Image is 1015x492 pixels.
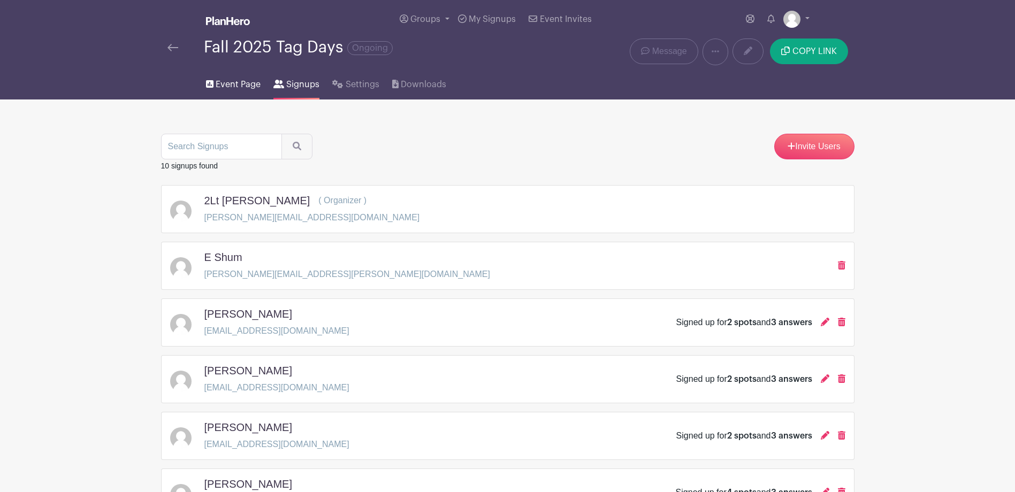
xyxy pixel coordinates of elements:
p: [EMAIL_ADDRESS][DOMAIN_NAME] [204,438,349,451]
span: Downloads [401,78,446,91]
span: 2 spots [727,318,757,327]
img: default-ce2991bfa6775e67f084385cd625a349d9dcbb7a52a09fb2fda1e96e2d18dcdb.png [170,371,192,392]
a: Event Page [206,65,261,99]
p: [EMAIL_ADDRESS][DOMAIN_NAME] [204,381,349,394]
img: default-ce2991bfa6775e67f084385cd625a349d9dcbb7a52a09fb2fda1e96e2d18dcdb.png [170,314,192,335]
span: Signups [286,78,319,91]
h5: [PERSON_NAME] [204,421,292,434]
span: 2 spots [727,432,757,440]
a: Invite Users [774,134,854,159]
span: 3 answers [771,432,812,440]
a: Settings [332,65,379,99]
span: 3 answers [771,375,812,383]
img: default-ce2991bfa6775e67f084385cd625a349d9dcbb7a52a09fb2fda1e96e2d18dcdb.png [170,257,192,279]
span: 2 spots [727,375,757,383]
div: Signed up for and [676,316,812,329]
img: default-ce2991bfa6775e67f084385cd625a349d9dcbb7a52a09fb2fda1e96e2d18dcdb.png [170,201,192,222]
div: Signed up for and [676,429,812,442]
span: 3 answers [771,318,812,327]
div: Fall 2025 Tag Days [204,39,393,56]
span: Event Invites [540,15,592,24]
h5: 2Lt [PERSON_NAME] [204,194,310,207]
span: My Signups [469,15,516,24]
h5: [PERSON_NAME] [204,478,292,490]
span: Ongoing [347,41,393,55]
small: 10 signups found [161,162,218,170]
span: Event Page [216,78,261,91]
span: Groups [410,15,440,24]
h5: [PERSON_NAME] [204,364,292,377]
button: COPY LINK [770,39,848,64]
a: Message [630,39,698,64]
p: [PERSON_NAME][EMAIL_ADDRESS][DOMAIN_NAME] [204,211,420,224]
span: Settings [346,78,379,91]
a: Downloads [392,65,446,99]
p: [PERSON_NAME][EMAIL_ADDRESS][PERSON_NAME][DOMAIN_NAME] [204,268,490,281]
a: Signups [273,65,319,99]
p: [EMAIL_ADDRESS][DOMAIN_NAME] [204,325,349,337]
span: Message [652,45,687,58]
img: default-ce2991bfa6775e67f084385cd625a349d9dcbb7a52a09fb2fda1e96e2d18dcdb.png [783,11,800,28]
h5: E Shum [204,251,242,264]
h5: [PERSON_NAME] [204,307,292,320]
img: back-arrow-29a5d9b10d5bd6ae65dc969a981735edf675c4d7a1fe02e03b50dbd4ba3cdb55.svg [167,44,178,51]
span: ( Organizer ) [318,196,367,205]
img: default-ce2991bfa6775e67f084385cd625a349d9dcbb7a52a09fb2fda1e96e2d18dcdb.png [170,427,192,449]
img: logo_white-6c42ec7e38ccf1d336a20a19083b03d10ae64f83f12c07503d8b9e83406b4c7d.svg [206,17,250,25]
span: COPY LINK [792,47,837,56]
input: Search Signups [161,134,282,159]
div: Signed up for and [676,373,812,386]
